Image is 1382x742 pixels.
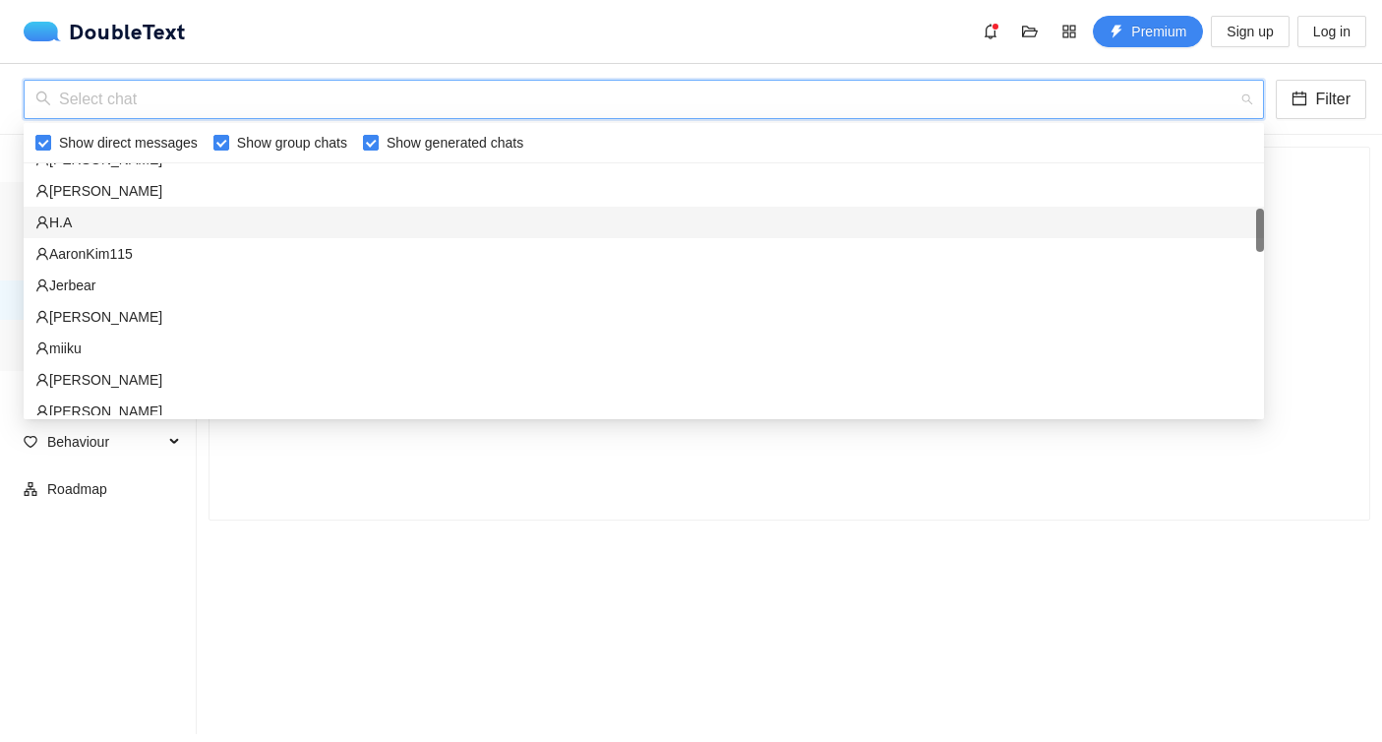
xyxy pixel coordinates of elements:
[379,132,531,154] span: Show generated chats
[24,301,1264,333] div: Kentaro Matsuya
[1211,16,1289,47] button: Sign up
[35,212,1252,233] div: H.A
[35,310,49,324] span: user
[1292,91,1307,109] span: calendar
[24,22,69,41] img: logo
[1297,16,1366,47] button: Log in
[24,22,186,41] div: DoubleText
[1093,16,1203,47] button: thunderboltPremium
[1110,25,1123,40] span: thunderbolt
[1315,87,1351,111] span: Filter
[634,119,679,175] div: 👆
[24,396,1264,427] div: Aiden Huang
[24,333,1264,364] div: miiku
[35,247,49,261] span: user
[975,16,1006,47] button: bell
[1131,21,1186,42] span: Premium
[35,275,1252,296] div: Jerbear
[24,238,1264,270] div: AaronKim115
[35,184,49,198] span: user
[24,270,1264,301] div: Jerbear
[24,482,37,496] span: apartment
[24,207,1264,238] div: H.A
[24,435,37,449] span: heart
[35,373,49,387] span: user
[24,364,1264,396] div: Sky Li
[24,175,1264,207] div: connie
[35,306,1252,328] div: [PERSON_NAME]
[35,369,1252,391] div: [PERSON_NAME]
[1054,24,1084,39] span: appstore
[35,180,1252,202] div: [PERSON_NAME]
[35,243,1252,265] div: AaronKim115
[1276,80,1366,119] button: calendarFilter
[35,278,49,292] span: user
[1014,16,1046,47] button: folder-open
[24,22,186,41] a: logoDoubleText
[51,132,206,154] span: Show direct messages
[1227,21,1273,42] span: Sign up
[47,422,163,462] span: Behaviour
[229,132,355,154] span: Show group chats
[1053,16,1085,47] button: appstore
[976,24,1005,39] span: bell
[47,469,181,509] span: Roadmap
[35,404,49,418] span: user
[1313,21,1351,42] span: Log in
[35,216,49,229] span: user
[35,338,1252,359] div: miiku
[35,401,1252,422] div: [PERSON_NAME]
[35,341,49,355] span: user
[1015,24,1045,39] span: folder-open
